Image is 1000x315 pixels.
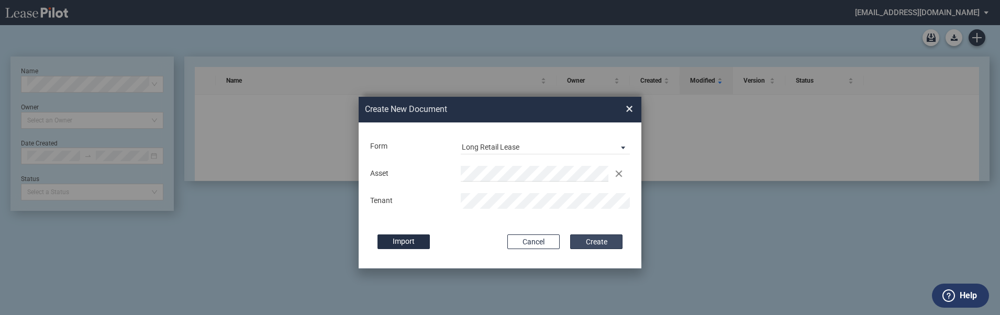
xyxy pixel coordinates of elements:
button: Create [570,234,623,249]
label: Help [960,289,977,302]
label: Import [377,234,430,249]
div: Tenant [364,196,454,206]
span: × [626,101,633,118]
button: Cancel [507,234,560,249]
h2: Create New Document [365,104,588,115]
md-dialog: Create New ... [359,97,641,268]
div: Long Retail Lease [462,143,519,151]
md-select: Lease Form: Long Retail Lease [461,139,630,154]
div: Asset [364,168,454,179]
div: Form [364,141,454,152]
